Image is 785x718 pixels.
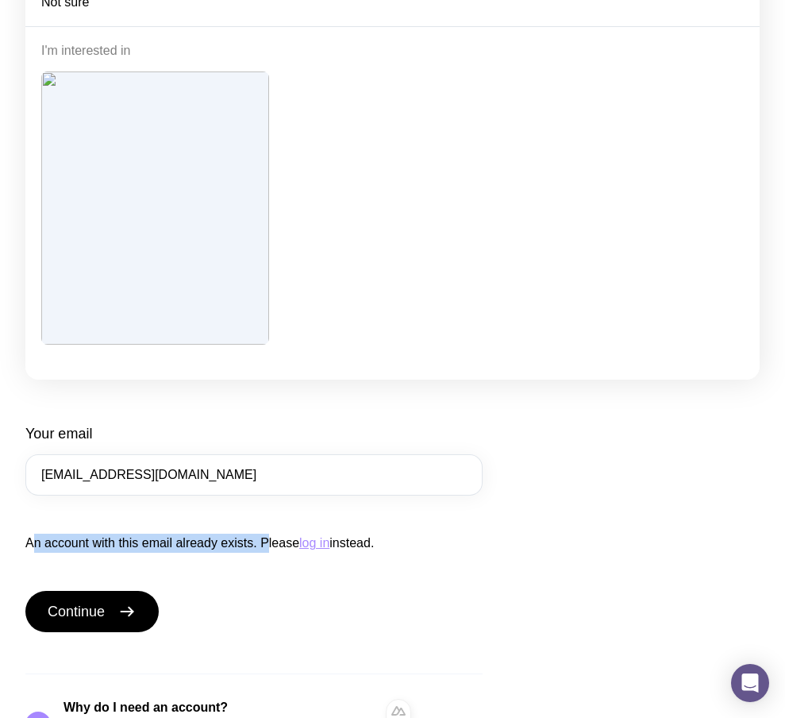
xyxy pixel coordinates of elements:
h4: I'm interested in [41,43,744,59]
label: Your email [25,424,92,443]
button: log in [299,534,329,553]
span: Continue [48,602,105,621]
h5: Why do I need an account? [63,700,483,716]
input: you@email.com [25,454,483,496]
div: Open Intercom Messenger [731,664,769,702]
button: Continue [25,591,159,632]
span: An account with this email already exists. Please instead. [25,536,374,550]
